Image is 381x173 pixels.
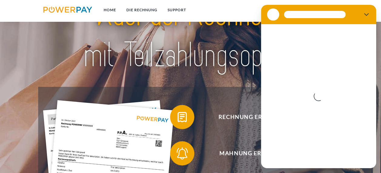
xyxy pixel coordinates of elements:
[99,5,121,15] a: Home
[306,5,325,15] a: agb
[261,5,376,168] iframe: Messaging-Fenster
[175,109,190,125] img: qb_bill.svg
[179,105,328,129] span: Rechnung erhalten?
[170,105,328,129] button: Rechnung erhalten?
[175,146,190,161] img: qb_bell.svg
[121,5,162,15] a: DIE RECHNUNG
[43,7,92,13] img: logo-powerpay.svg
[162,5,191,15] a: SUPPORT
[179,141,328,165] span: Mahnung erhalten?
[170,141,328,165] button: Mahnung erhalten?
